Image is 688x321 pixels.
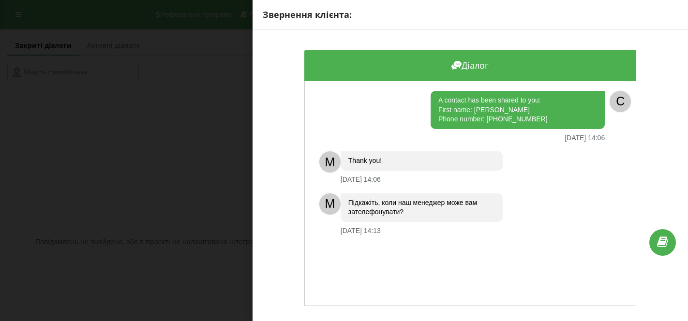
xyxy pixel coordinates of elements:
div: M [319,193,341,215]
div: [DATE] 14:06 [341,175,381,184]
div: Thank you! [341,151,503,171]
div: M [319,151,341,173]
div: C [610,91,631,112]
div: Звернення клієнта: [263,9,678,21]
div: Діалог [304,50,636,81]
div: [DATE] 14:13 [341,227,381,235]
div: A contact has been shared to you: First name: [PERSON_NAME] Phone number: [PHONE_NUMBER] [431,91,605,129]
div: Підкажіть, коли наш менеджер може вам зателефонувати? [341,193,503,222]
div: [DATE] 14:06 [565,134,605,142]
